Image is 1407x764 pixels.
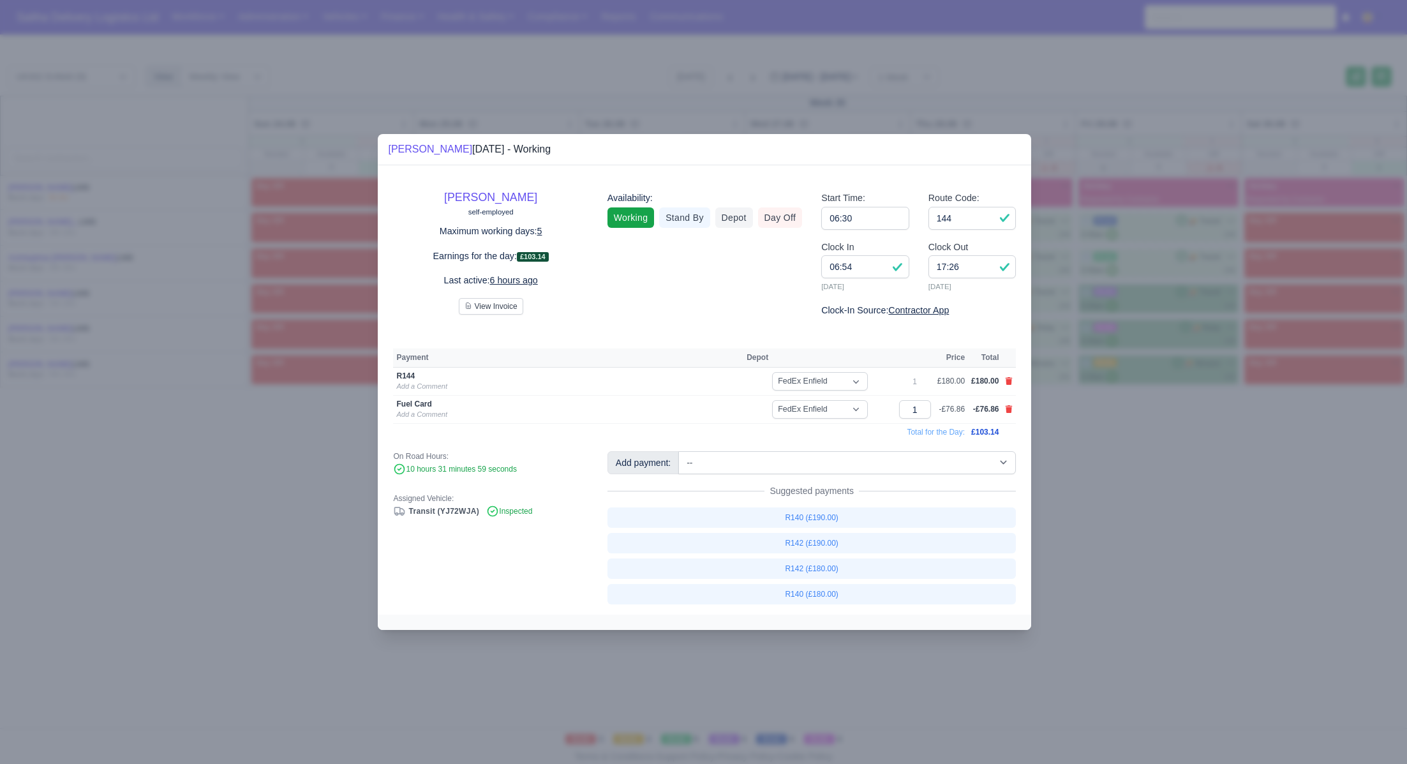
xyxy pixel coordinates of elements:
[907,428,965,437] span: Total for the Day:
[607,533,1016,553] a: R142 (£190.00)
[821,303,1016,318] div: Clock-In Source:
[388,144,472,154] a: [PERSON_NAME]
[393,348,743,368] th: Payment
[607,558,1016,579] a: R142 (£180.00)
[444,191,537,204] a: [PERSON_NAME]
[758,207,803,228] a: Day Off
[934,396,968,424] td: -£76.86
[393,451,588,461] div: On Road Hours:
[607,191,802,206] div: Availability:
[934,368,968,396] td: £180.00
[490,275,538,285] u: 6 hours ago
[899,377,931,387] div: 1
[393,493,588,504] div: Assigned Vehicle:
[393,464,588,476] div: 10 hours 31 minutes 59 seconds
[607,584,1016,604] a: R140 (£180.00)
[396,410,447,418] a: Add a Comment
[607,207,654,228] a: Working
[1178,617,1407,764] iframe: Chat Widget
[715,207,753,228] a: Depot
[743,348,896,368] th: Depot
[764,484,859,497] span: Suggested payments
[973,405,999,414] span: -£76.86
[607,507,1016,528] a: R140 (£190.00)
[934,348,968,368] th: Price
[459,298,523,315] button: View Invoice
[517,252,549,262] span: £103.14
[393,507,479,516] a: Transit (YJ72WJA)
[971,377,999,386] span: £180.00
[393,273,588,288] p: Last active:
[971,428,999,437] span: £103.14
[821,281,909,292] small: [DATE]
[486,507,532,516] span: Inspected
[888,305,949,315] u: Contractor App
[928,281,1016,292] small: [DATE]
[659,207,710,228] a: Stand By
[393,224,588,239] p: Maximum working days:
[393,249,588,264] p: Earnings for the day:
[396,399,683,409] div: Fuel Card
[468,208,514,216] small: self-employed
[821,240,854,255] label: Clock In
[396,382,447,390] a: Add a Comment
[928,240,969,255] label: Clock Out
[537,226,542,236] u: 5
[607,451,679,474] div: Add payment:
[388,142,551,157] div: [DATE] - Working
[968,348,1002,368] th: Total
[821,191,865,206] label: Start Time:
[928,191,979,206] label: Route Code:
[396,371,683,381] div: R144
